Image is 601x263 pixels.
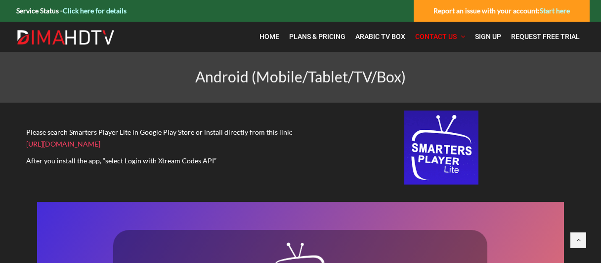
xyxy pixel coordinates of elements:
[570,232,586,248] a: Back to top
[506,27,585,47] a: Request Free Trial
[470,27,506,47] a: Sign Up
[433,6,570,15] strong: Report an issue with your account:
[540,6,570,15] a: Start here
[475,33,501,40] span: Sign Up
[16,30,115,45] img: Dima HDTV
[26,128,293,136] span: Please search Smarters Player Lite in Google Play Store or install directly from this link:
[195,68,406,85] span: Android (Mobile/Tablet/TV/Box)
[26,156,216,165] span: After you install the app, “select Login with Xtream Codes API”
[355,33,405,40] span: Arabic TV Box
[284,27,350,47] a: Plans & Pricing
[63,6,127,15] a: Click here for details
[255,27,284,47] a: Home
[511,33,580,40] span: Request Free Trial
[410,27,470,47] a: Contact Us
[259,33,279,40] span: Home
[350,27,410,47] a: Arabic TV Box
[289,33,345,40] span: Plans & Pricing
[415,33,457,40] span: Contact Us
[16,6,127,15] strong: Service Status -
[26,140,100,148] a: [URL][DOMAIN_NAME]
